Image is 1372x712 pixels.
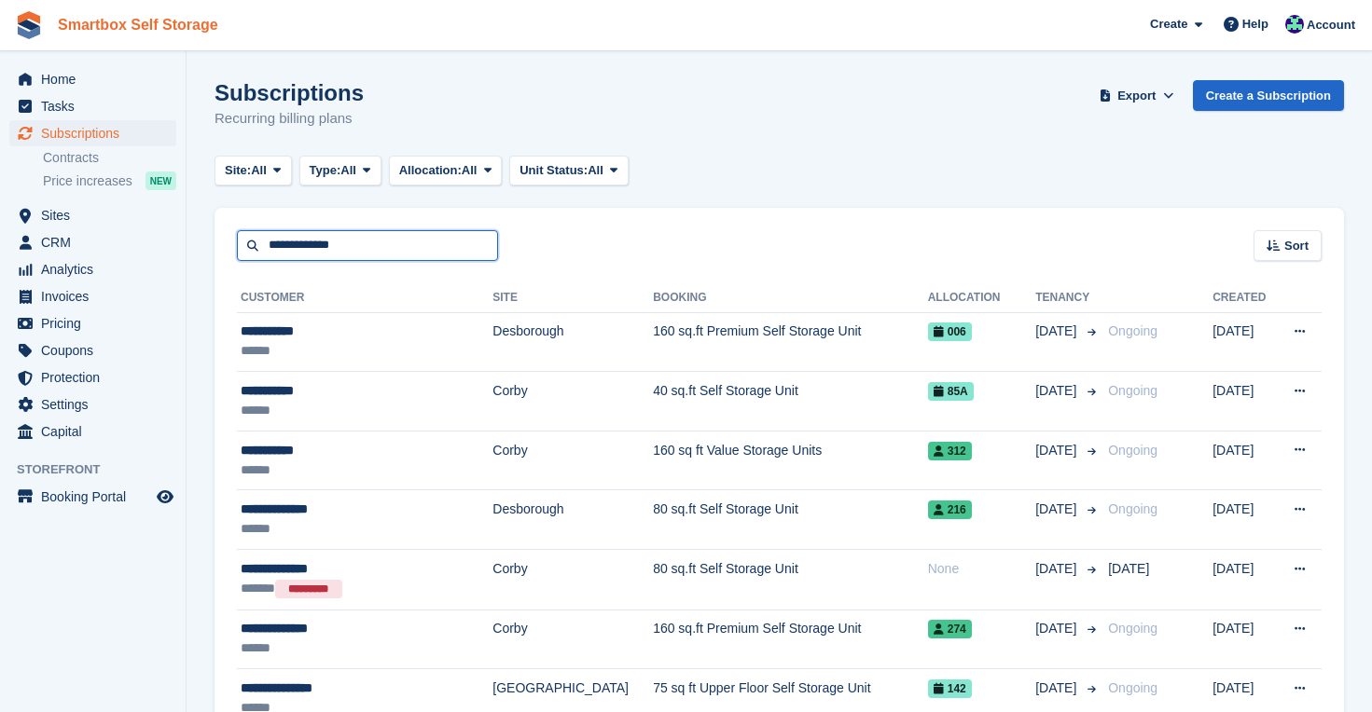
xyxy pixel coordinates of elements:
[1108,501,1157,516] span: Ongoing
[41,310,153,336] span: Pricing
[1035,441,1080,460] span: [DATE]
[9,364,176,390] a: menu
[9,391,176,418] a: menu
[653,431,928,490] td: 160 sq ft Value Storage Units
[9,229,176,255] a: menu
[41,256,153,282] span: Analytics
[653,550,928,610] td: 80 sq.ft Self Storage Unit
[50,9,226,40] a: Smartbox Self Storage
[928,679,972,698] span: 142
[43,149,176,167] a: Contracts
[492,550,653,610] td: Corby
[17,460,186,479] span: Storefront
[1108,323,1157,338] span: Ongoing
[653,609,928,669] td: 160 sq.ft Premium Self Storage Unit
[41,120,153,146] span: Subscriptions
[1213,372,1275,431] td: [DATE]
[251,161,267,180] span: All
[41,229,153,255] span: CRM
[1213,550,1275,610] td: [DATE]
[1035,619,1080,638] span: [DATE]
[399,161,462,180] span: Allocation:
[588,161,603,180] span: All
[299,156,381,186] button: Type: All
[653,283,928,313] th: Booking
[41,93,153,119] span: Tasks
[41,337,153,363] span: Coupons
[9,418,176,445] a: menu
[9,283,176,309] a: menu
[215,80,364,105] h1: Subscriptions
[1108,561,1149,576] span: [DATE]
[1035,559,1080,579] span: [DATE]
[1285,15,1304,34] img: Roger Canham
[1035,322,1080,341] span: [DATE]
[9,310,176,336] a: menu
[462,161,478,180] span: All
[1035,678,1080,698] span: [DATE]
[41,283,153,309] span: Invoices
[1213,431,1275,490] td: [DATE]
[1242,15,1268,34] span: Help
[43,172,132,190] span: Price increases
[1117,87,1156,105] span: Export
[1108,443,1157,458] span: Ongoing
[509,156,628,186] button: Unit Status: All
[492,283,653,313] th: Site
[1213,283,1275,313] th: Created
[1284,237,1309,255] span: Sort
[1307,16,1355,34] span: Account
[492,609,653,669] td: Corby
[653,312,928,372] td: 160 sq.ft Premium Self Storage Unit
[928,559,1036,579] div: None
[928,500,972,519] span: 216
[41,391,153,418] span: Settings
[9,66,176,92] a: menu
[1035,500,1080,519] span: [DATE]
[41,364,153,390] span: Protection
[928,283,1036,313] th: Allocation
[41,484,153,510] span: Booking Portal
[1108,383,1157,398] span: Ongoing
[9,484,176,510] a: menu
[653,372,928,431] td: 40 sq.ft Self Storage Unit
[215,108,364,130] p: Recurring billing plans
[9,120,176,146] a: menu
[1035,381,1080,401] span: [DATE]
[928,382,974,401] span: 85A
[15,11,43,39] img: stora-icon-8386f47178a22dfd0bd8f6a31ec36ba5ce8667c1dd55bd0f319d3a0aa187defe.svg
[1213,609,1275,669] td: [DATE]
[9,202,176,228] a: menu
[310,161,341,180] span: Type:
[237,283,492,313] th: Customer
[1213,490,1275,550] td: [DATE]
[492,312,653,372] td: Desborough
[215,156,292,186] button: Site: All
[1108,621,1157,636] span: Ongoing
[928,442,972,460] span: 312
[225,161,251,180] span: Site:
[340,161,356,180] span: All
[928,322,972,341] span: 006
[1096,80,1178,111] button: Export
[520,161,588,180] span: Unit Status:
[1150,15,1187,34] span: Create
[1035,283,1101,313] th: Tenancy
[389,156,503,186] button: Allocation: All
[492,431,653,490] td: Corby
[1193,80,1344,111] a: Create a Subscription
[41,418,153,445] span: Capital
[1213,312,1275,372] td: [DATE]
[43,171,176,191] a: Price increases NEW
[9,256,176,282] a: menu
[41,66,153,92] span: Home
[9,93,176,119] a: menu
[41,202,153,228] span: Sites
[1108,680,1157,695] span: Ongoing
[146,171,176,190] div: NEW
[9,337,176,363] a: menu
[653,490,928,550] td: 80 sq.ft Self Storage Unit
[154,486,176,508] a: Preview store
[492,372,653,431] td: Corby
[928,620,972,638] span: 274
